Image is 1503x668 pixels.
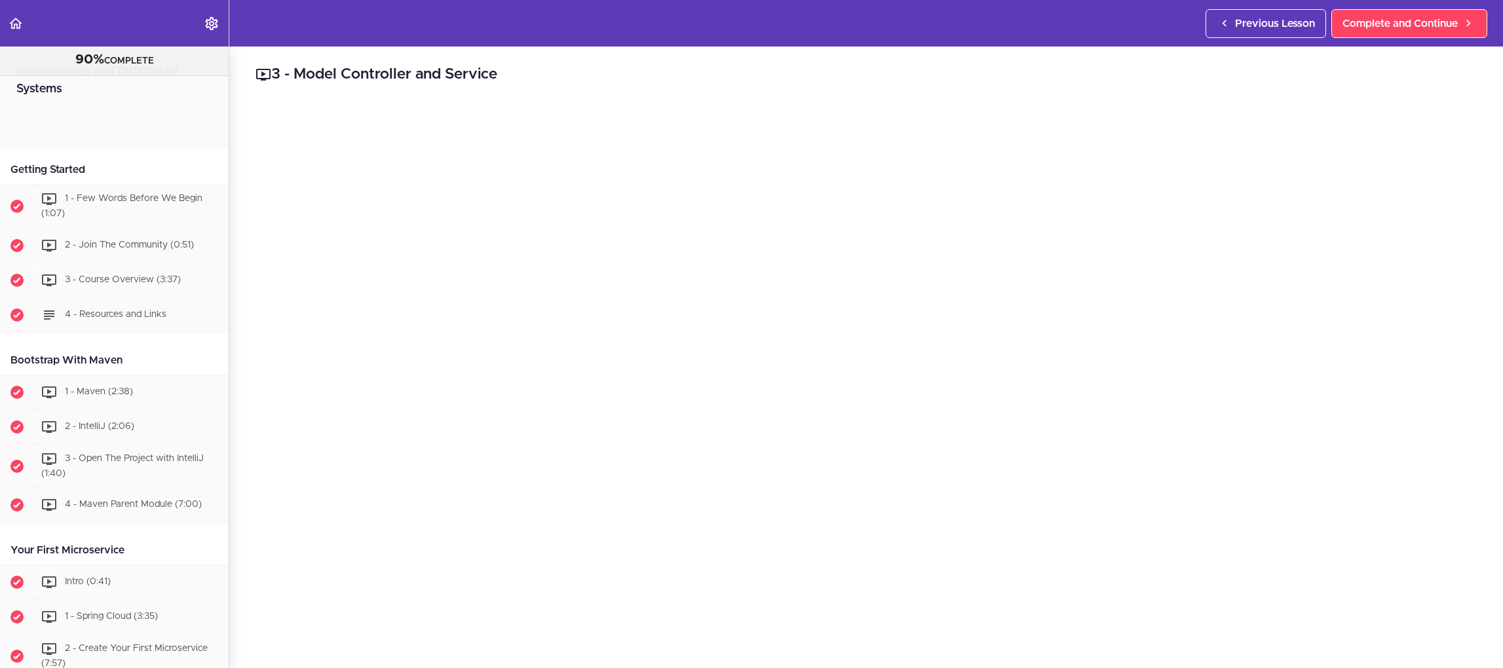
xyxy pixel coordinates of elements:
[75,53,104,66] span: 90%
[65,578,111,587] span: Intro (0:41)
[65,422,134,431] span: 2 - IntelliJ (2:06)
[65,612,158,622] span: 1 - Spring Cloud (3:35)
[204,16,219,31] svg: Settings Menu
[65,275,181,284] span: 3 - Course Overview (3:37)
[65,240,194,250] span: 2 - Join The Community (0:51)
[1342,16,1458,31] span: Complete and Continue
[16,52,212,69] div: COMPLETE
[1235,16,1315,31] span: Previous Lesson
[256,64,1477,86] h2: 3 - Model Controller and Service
[41,454,204,478] span: 3 - Open The Project with IntelliJ (1:40)
[1331,9,1487,38] a: Complete and Continue
[65,387,133,396] span: 1 - Maven (2:38)
[41,194,202,218] span: 1 - Few Words Before We Begin (1:07)
[1206,9,1326,38] a: Previous Lesson
[8,16,24,31] svg: Back to course curriculum
[65,310,166,319] span: 4 - Resources and Links
[65,500,202,510] span: 4 - Maven Parent Module (7:00)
